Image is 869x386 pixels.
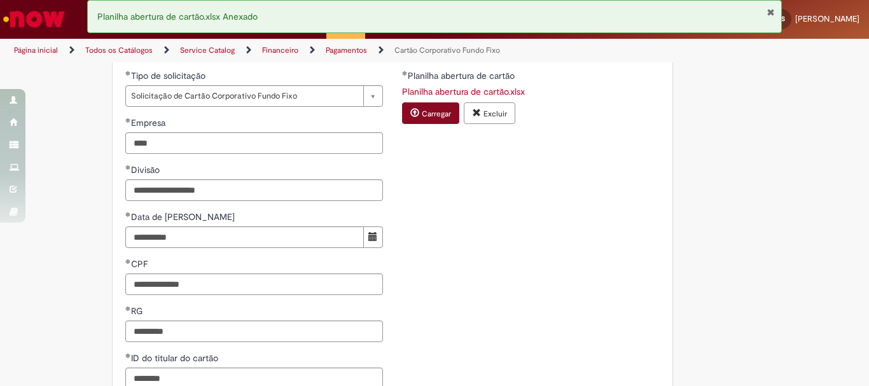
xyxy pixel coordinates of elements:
[125,179,383,201] input: Divisão
[131,70,208,81] span: Tipo de solicitação
[131,305,145,317] span: RG
[767,7,775,17] button: Fechar Notificação
[483,109,507,119] small: Excluir
[262,45,298,55] a: Financeiro
[408,70,517,81] span: Planilha abertura de cartão
[131,352,221,364] span: ID do titular do cartão
[1,6,67,32] img: ServiceNow
[125,353,131,358] span: Obrigatório Preenchido
[14,45,58,55] a: Página inicial
[464,102,515,124] button: Excluir anexo Planilha abertura de cartão.xlsx
[363,226,383,248] button: Mostrar calendário para Data de Nascimento
[795,13,859,24] span: [PERSON_NAME]
[125,306,131,311] span: Obrigatório Preenchido
[125,165,131,170] span: Obrigatório Preenchido
[97,11,258,22] span: Planilha abertura de cartão.xlsx Anexado
[131,211,237,223] span: Data de [PERSON_NAME]
[402,86,525,97] a: Download de Planilha abertura de cartão.xlsx
[131,117,168,128] span: Empresa
[131,258,150,270] span: CPF
[131,86,357,106] span: Solicitação de Cartão Corporativo Fundo Fixo
[125,259,131,264] span: Obrigatório Preenchido
[125,212,131,217] span: Obrigatório Preenchido
[125,273,383,295] input: CPF
[10,39,570,62] ul: Trilhas de página
[125,226,364,248] input: Data de Nascimento 05 January 1978 Thursday
[180,45,235,55] a: Service Catalog
[125,321,383,342] input: RG
[125,132,383,154] input: Empresa
[402,71,408,76] span: Obrigatório Preenchido
[125,118,131,123] span: Obrigatório Preenchido
[422,109,451,119] small: Carregar
[402,102,459,124] button: Carregar anexo de Planilha abertura de cartão Required
[125,71,131,76] span: Obrigatório Preenchido
[131,164,162,176] span: Divisão
[394,45,500,55] a: Cartão Corporativo Fundo Fixo
[326,45,367,55] a: Pagamentos
[85,45,153,55] a: Todos os Catálogos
